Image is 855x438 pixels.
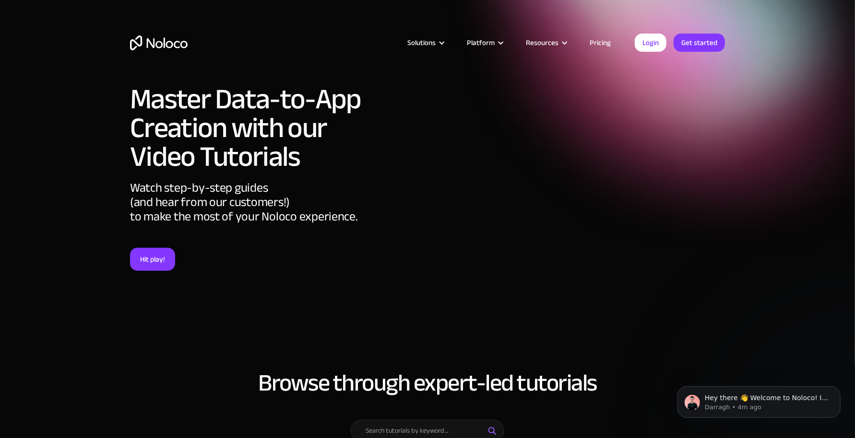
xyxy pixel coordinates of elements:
[130,248,175,271] a: Hit play!
[514,36,578,49] div: Resources
[674,34,725,52] a: Get started
[467,36,495,49] div: Platform
[395,36,455,49] div: Solutions
[526,36,558,49] div: Resources
[407,36,436,49] div: Solutions
[635,34,666,52] a: Login
[578,36,623,49] a: Pricing
[130,370,725,396] h2: Browse through expert-led tutorials
[455,36,514,49] div: Platform
[130,35,188,50] a: home
[130,181,372,248] div: Watch step-by-step guides (and hear from our customers!) to make the most of your Noloco experience.
[130,85,372,171] h1: Master Data-to-App Creation with our Video Tutorials
[663,366,855,433] iframe: Intercom notifications message
[382,81,725,274] iframe: Introduction to Noloco ┃No Code App Builder┃Create Custom Business Tools Without Code┃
